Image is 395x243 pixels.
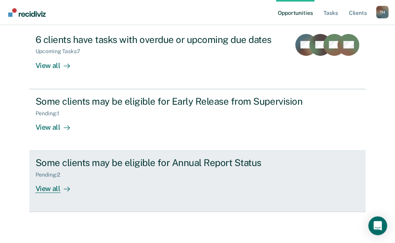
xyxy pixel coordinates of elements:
div: Some clients may be eligible for Annual Report Status [36,157,310,168]
button: Profile dropdown button [376,6,389,18]
div: Open Intercom Messenger [368,216,387,235]
a: 6 clients have tasks with overdue or upcoming due datesUpcoming Tasks:7View all [29,28,366,89]
div: Pending : 2 [36,172,67,178]
a: Some clients may be eligible for Annual Report StatusPending:2View all [29,151,366,212]
div: View all [36,178,79,193]
div: View all [36,116,79,132]
div: Some clients may be eligible for Early Release from Supervision [36,96,310,107]
div: T H [376,6,389,18]
a: Some clients may be eligible for Early Release from SupervisionPending:1View all [29,89,366,151]
div: Pending : 1 [36,110,66,117]
div: View all [36,55,79,70]
div: Upcoming Tasks : 7 [36,48,87,55]
img: Recidiviz [8,8,46,17]
div: 6 clients have tasks with overdue or upcoming due dates [36,34,285,45]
